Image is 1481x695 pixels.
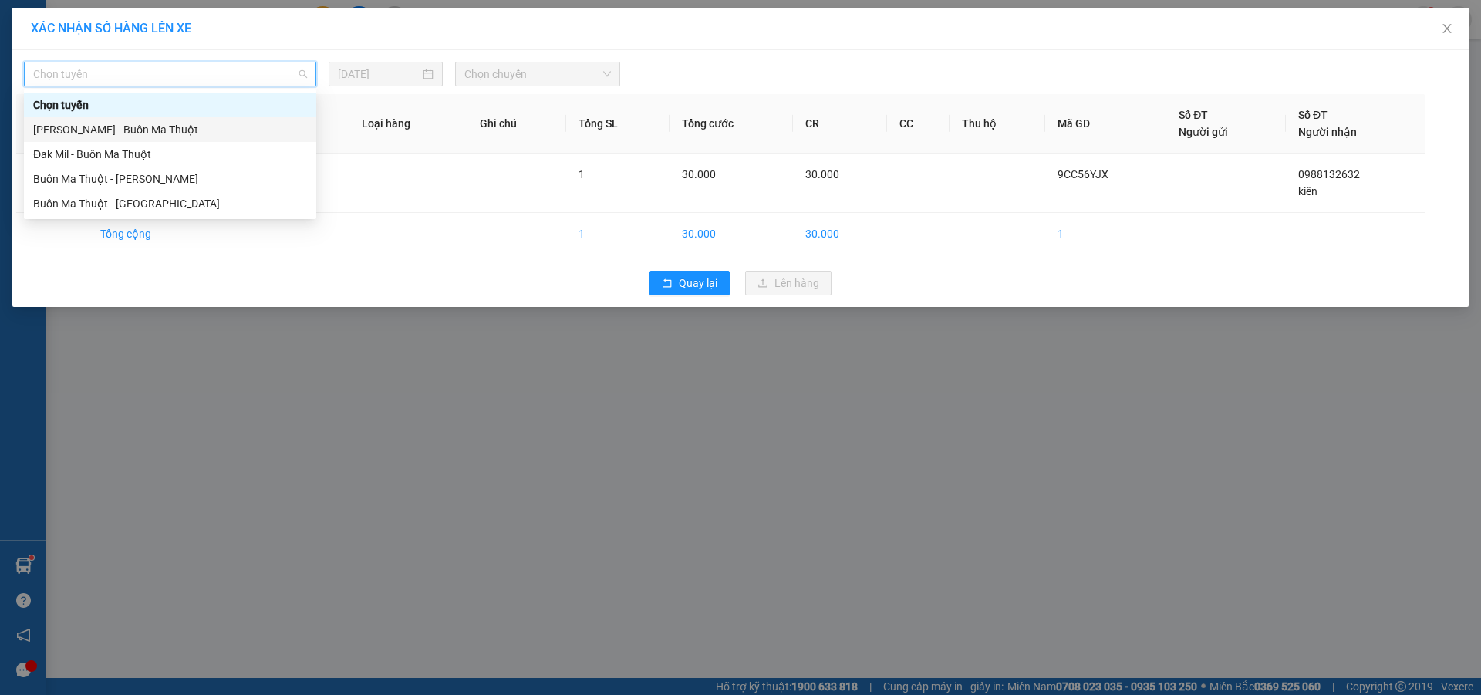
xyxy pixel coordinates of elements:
th: Mã GD [1045,94,1167,154]
th: Tổng cước [670,94,792,154]
span: Người nhận [1298,126,1357,138]
td: 30.000 [670,213,792,255]
div: Đak Mil - Buôn Ma Thuột [24,142,316,167]
span: Số ĐT [1179,109,1208,121]
th: CC [887,94,950,154]
td: 1 [566,213,670,255]
td: Tổng cộng [88,213,210,255]
span: rollback [662,278,673,290]
th: Tổng SL [566,94,670,154]
div: Buôn Ma Thuột - [GEOGRAPHIC_DATA] [33,195,307,212]
div: Buôn Ma Thuột - Đak Mil [24,167,316,191]
div: Buôn Ma Thuột - Gia Nghĩa [24,191,316,216]
div: [PERSON_NAME] - Buôn Ma Thuột [33,121,307,138]
span: close [1441,22,1453,35]
th: CR [793,94,887,154]
button: rollbackQuay lại [649,271,730,295]
input: 15/08/2025 [338,66,420,83]
span: Chọn chuyến [464,62,611,86]
td: 30.000 [793,213,887,255]
span: 1 [579,168,585,180]
span: 30.000 [805,168,839,180]
td: 1 [16,154,88,213]
th: Thu hộ [950,94,1045,154]
th: STT [16,94,88,154]
div: Chọn tuyến [33,96,307,113]
span: 9CC56YJX [1058,168,1108,180]
span: Quay lại [679,275,717,292]
th: Ghi chú [467,94,567,154]
span: 30.000 [682,168,716,180]
div: Đak Mil - Buôn Ma Thuột [33,146,307,163]
button: Close [1425,8,1469,51]
span: 0988132632 [1298,168,1360,180]
span: Số ĐT [1298,109,1328,121]
th: Loại hàng [349,94,467,154]
div: Chọn tuyến [24,93,316,117]
button: uploadLên hàng [745,271,832,295]
div: Buôn Ma Thuột - [PERSON_NAME] [33,170,307,187]
div: Gia Nghĩa - Buôn Ma Thuột [24,117,316,142]
span: Chọn tuyến [33,62,307,86]
td: 1 [1045,213,1167,255]
span: XÁC NHẬN SỐ HÀNG LÊN XE [31,21,191,35]
span: Người gửi [1179,126,1228,138]
span: kiên [1298,185,1317,197]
